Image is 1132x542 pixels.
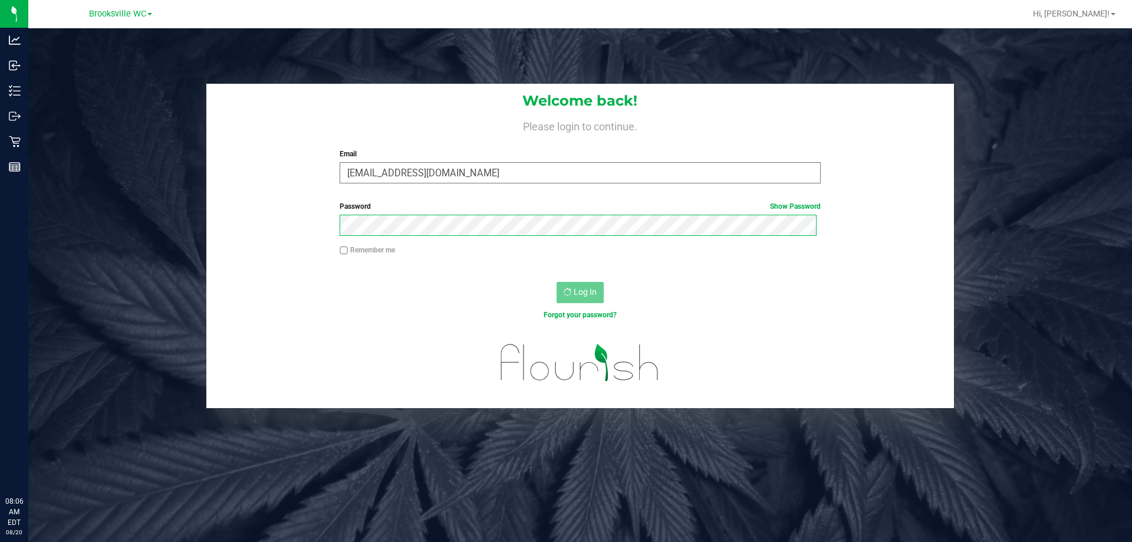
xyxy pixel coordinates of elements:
[574,287,597,297] span: Log In
[340,202,371,211] span: Password
[5,496,23,528] p: 08:06 AM EDT
[89,9,146,19] span: Brooksville WC
[544,311,617,319] a: Forgot your password?
[9,110,21,122] inline-svg: Outbound
[9,136,21,147] inline-svg: Retail
[1033,9,1110,18] span: Hi, [PERSON_NAME]!
[557,282,604,303] button: Log In
[5,528,23,537] p: 08/20
[206,93,954,109] h1: Welcome back!
[9,60,21,71] inline-svg: Inbound
[340,245,395,255] label: Remember me
[206,118,954,132] h4: Please login to continue.
[9,85,21,97] inline-svg: Inventory
[770,202,821,211] a: Show Password
[9,34,21,46] inline-svg: Analytics
[340,247,348,255] input: Remember me
[9,161,21,173] inline-svg: Reports
[486,333,673,393] img: flourish_logo.svg
[340,149,820,159] label: Email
